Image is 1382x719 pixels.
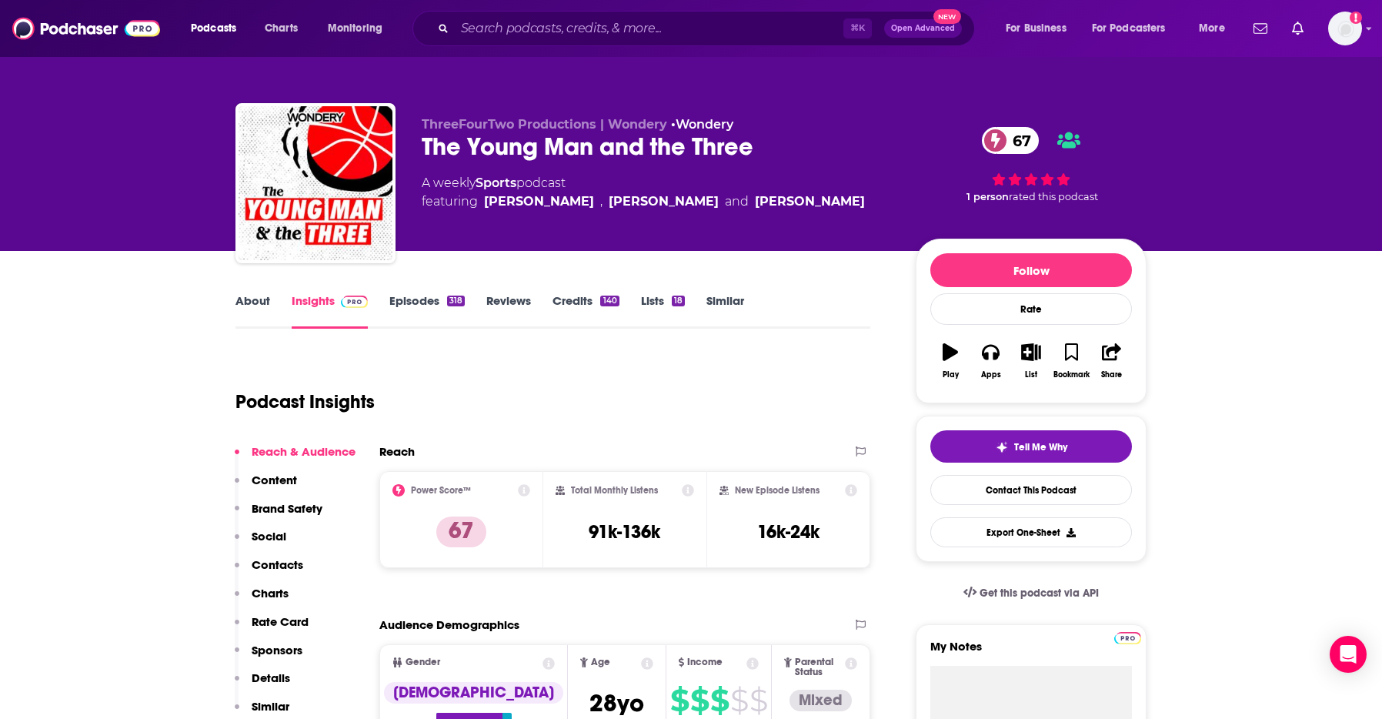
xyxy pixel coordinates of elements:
[1053,370,1090,380] div: Bookmark
[930,253,1132,287] button: Follow
[1328,12,1362,45] span: Logged in as rowan.sullivan
[1101,370,1122,380] div: Share
[997,127,1039,154] span: 67
[235,293,270,329] a: About
[930,293,1132,325] div: Rate
[671,117,733,132] span: •
[1014,441,1067,453] span: Tell Me Why
[706,293,744,329] a: Similar
[389,293,465,329] a: Episodes318
[970,333,1010,389] button: Apps
[687,657,723,667] span: Income
[235,473,297,501] button: Content
[982,127,1039,154] a: 67
[1009,191,1098,202] span: rated this podcast
[891,25,955,32] span: Open Advanced
[235,390,375,413] h1: Podcast Insights
[966,191,1009,202] span: 1 person
[1092,333,1132,389] button: Share
[1330,636,1367,673] div: Open Intercom Messenger
[843,18,872,38] span: ⌘ K
[730,688,748,713] span: $
[252,671,290,685] p: Details
[552,293,619,329] a: Credits140
[252,501,322,516] p: Brand Safety
[379,617,519,632] h2: Audience Demographics
[1328,12,1362,45] button: Show profile menu
[930,430,1132,463] button: tell me why sparkleTell Me Why
[235,643,302,671] button: Sponsors
[447,296,465,306] div: 318
[1328,12,1362,45] img: User Profile
[235,501,322,530] button: Brand Safety
[252,473,297,487] p: Content
[252,643,302,657] p: Sponsors
[981,370,1001,380] div: Apps
[422,174,865,211] div: A weekly podcast
[589,688,644,718] span: 28 yo
[235,671,290,699] button: Details
[1114,632,1141,644] img: Podchaser Pro
[884,19,962,38] button: Open AdvancedNew
[735,485,820,496] h2: New Episode Listens
[600,296,619,306] div: 140
[476,176,516,190] a: Sports
[1092,18,1166,39] span: For Podcasters
[1247,15,1274,42] a: Show notifications dropdown
[1082,16,1188,41] button: open menu
[252,586,289,600] p: Charts
[930,333,970,389] button: Play
[235,444,356,473] button: Reach & Audience
[422,192,865,211] span: featuring
[757,520,820,543] h3: 16k-24k
[641,293,685,329] a: Lists18
[755,192,865,211] div: [PERSON_NAME]
[252,557,303,572] p: Contacts
[252,529,286,543] p: Social
[292,293,368,329] a: InsightsPodchaser Pro
[252,614,309,629] p: Rate Card
[427,11,990,46] div: Search podcasts, credits, & more...
[1350,12,1362,24] svg: Add a profile image
[1025,370,1037,380] div: List
[589,520,660,543] h3: 91k-136k
[1011,333,1051,389] button: List
[795,657,843,677] span: Parental Status
[379,444,415,459] h2: Reach
[484,192,594,211] div: [PERSON_NAME]
[436,517,486,547] p: 67
[486,293,531,329] a: Reviews
[1286,15,1310,42] a: Show notifications dropdown
[930,517,1132,547] button: Export One-Sheet
[609,192,719,211] div: [PERSON_NAME]
[600,192,603,211] span: ,
[235,614,309,643] button: Rate Card
[317,16,402,41] button: open menu
[1199,18,1225,39] span: More
[1188,16,1244,41] button: open menu
[235,557,303,586] button: Contacts
[341,296,368,308] img: Podchaser Pro
[455,16,843,41] input: Search podcasts, credits, & more...
[252,444,356,459] p: Reach & Audience
[12,14,160,43] img: Podchaser - Follow, Share and Rate Podcasts
[1006,18,1067,39] span: For Business
[749,688,767,713] span: $
[930,639,1132,666] label: My Notes
[265,18,298,39] span: Charts
[1114,630,1141,644] a: Pro website
[591,657,610,667] span: Age
[384,682,563,704] div: [DEMOGRAPHIC_DATA]
[980,587,1099,600] span: Get this podcast via API
[916,117,1147,212] div: 67 1 personrated this podcast
[411,485,471,496] h2: Power Score™
[571,485,658,496] h2: Total Monthly Listens
[239,106,392,260] a: The Young Man and the Three
[996,441,1008,453] img: tell me why sparkle
[710,688,729,713] span: $
[951,574,1111,612] a: Get this podcast via API
[930,475,1132,505] a: Contact This Podcast
[235,586,289,614] button: Charts
[1051,333,1091,389] button: Bookmark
